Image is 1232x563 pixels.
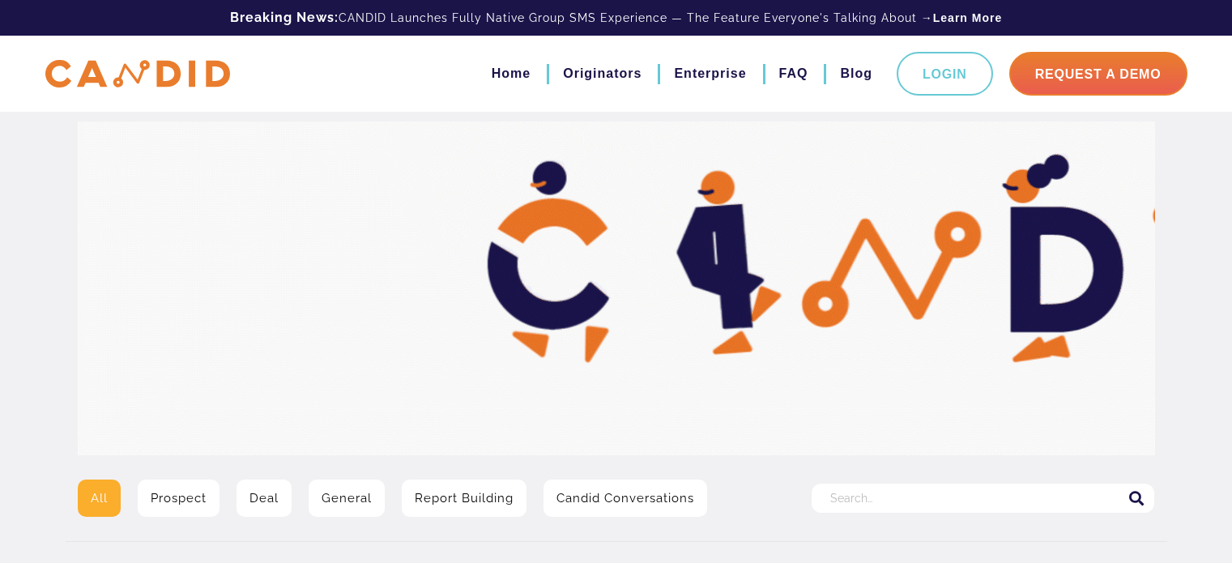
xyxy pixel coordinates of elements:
[674,60,746,87] a: Enterprise
[897,52,993,96] a: Login
[933,10,1002,26] a: Learn More
[237,480,292,517] a: Deal
[78,122,1155,455] img: Video Library Hero
[779,60,808,87] a: FAQ
[492,60,531,87] a: Home
[230,10,339,25] b: Breaking News:
[563,60,642,87] a: Originators
[1009,52,1187,96] a: Request A Demo
[840,60,872,87] a: Blog
[309,480,385,517] a: General
[45,60,230,88] img: CANDID APP
[78,480,121,517] a: All
[402,480,526,517] a: Report Building
[544,480,707,517] a: Candid Conversations
[138,480,220,517] a: Prospect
